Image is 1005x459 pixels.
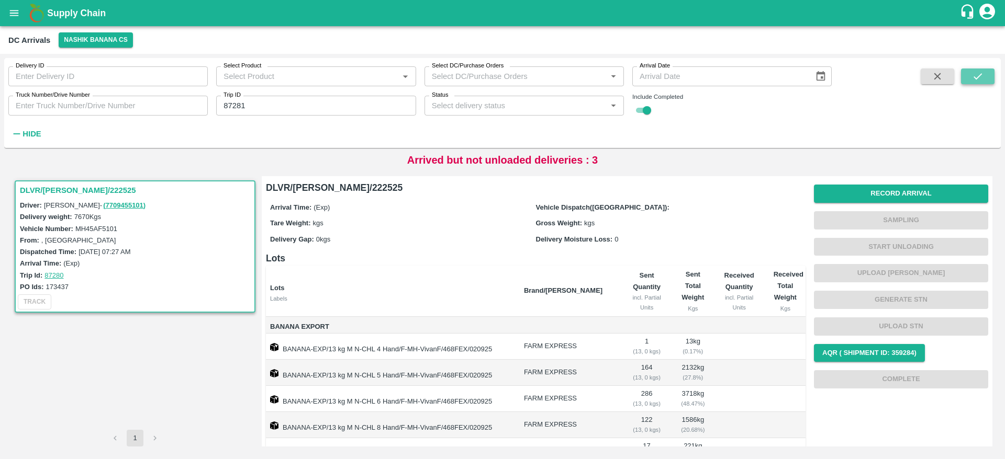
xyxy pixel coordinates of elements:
input: Enter Trip ID [216,96,416,116]
div: ( 13, 0 kgs) [629,347,664,356]
input: Select Product [219,70,395,83]
label: Dispatched Time: [20,248,76,256]
td: BANANA-EXP/13 kg M N-CHL 6 Hand/F-MH-VivanF/468FEX/020925 [266,386,516,412]
b: Brand/[PERSON_NAME] [524,286,602,294]
h3: DLVR/[PERSON_NAME]/222525 [20,183,253,197]
b: Sent Total Weight [682,270,704,302]
img: box [270,395,278,404]
span: kgs [584,219,595,227]
button: AQR ( Shipment Id: 359284) [814,344,925,362]
label: Delivery ID [16,62,44,70]
div: customer-support [959,4,978,22]
label: 173437 [46,283,69,291]
label: MH45AF5101 [75,225,117,233]
label: PO Ids: [20,283,44,291]
label: Select Product [224,62,261,70]
div: DC Arrivals [8,33,50,47]
div: ( 13, 0 kgs) [629,399,664,408]
button: Record Arrival [814,185,988,203]
div: Kgs [681,304,705,313]
label: Delivery Moisture Loss: [536,235,613,243]
td: FARM EXPRESS [516,360,621,386]
td: 286 [621,386,673,412]
button: Select DC [59,32,133,48]
div: Labels [270,294,516,303]
label: 7670 Kgs [74,213,101,221]
b: Lots [270,284,284,292]
td: 1586 kg [673,412,713,438]
img: box [270,421,278,430]
a: Supply Chain [47,6,959,20]
td: 164 [621,360,673,386]
td: 2132 kg [673,360,713,386]
td: BANANA-EXP/13 kg M N-CHL 8 Hand/F-MH-VivanF/468FEX/020925 [266,412,516,438]
a: (7709455101) [103,201,146,209]
img: logo [26,3,47,24]
label: Status [432,91,449,99]
div: ( 13, 0 kgs) [629,373,664,382]
div: account of current user [978,2,997,24]
label: Delivery Gap: [270,235,314,243]
label: Arrival Time: [270,203,311,211]
input: Enter Truck Number/Drive Number [8,96,208,116]
label: Vehicle Dispatch([GEOGRAPHIC_DATA]): [536,203,669,211]
td: FARM EXPRESS [516,412,621,438]
h6: DLVR/[PERSON_NAME]/222525 [266,180,806,195]
div: incl. Partial Units [721,293,756,312]
label: , [GEOGRAPHIC_DATA] [41,236,116,244]
div: ( 20.68 %) [681,425,705,434]
label: Gross Weight: [536,219,583,227]
img: box [270,369,278,377]
span: 0 [615,235,618,243]
h6: Lots [266,251,806,266]
b: Received Quantity [724,271,754,291]
span: 0 kgs [316,235,330,243]
b: Supply Chain [47,8,106,18]
div: Include Completed [632,92,832,101]
label: Select DC/Purchase Orders [432,62,504,70]
label: Delivery weight: [20,213,72,221]
label: Vehicle Number: [20,225,73,233]
input: Arrival Date [632,66,807,86]
img: box [270,343,278,351]
label: [DATE] 07:27 AM [79,248,130,256]
span: Banana Export [270,321,516,333]
span: [PERSON_NAME] - [44,201,147,209]
button: Hide [8,125,44,143]
b: Sent Quantity [633,271,661,291]
td: FARM EXPRESS [516,386,621,412]
td: 13 kg [673,334,713,360]
div: Kgs [774,304,797,313]
div: ( 0.17 %) [681,347,705,356]
label: Driver: [20,201,42,209]
input: Select DC/Purchase Orders [428,70,590,83]
label: Trip Id: [20,271,42,279]
td: FARM EXPRESS [516,334,621,360]
td: 3718 kg [673,386,713,412]
strong: Hide [23,130,41,138]
div: ( 13, 0 kgs) [629,425,664,434]
div: incl. Partial Units [629,293,664,312]
label: From: [20,236,39,244]
span: (Exp) [314,203,330,211]
input: Enter Delivery ID [8,66,208,86]
button: Open [398,70,412,83]
td: BANANA-EXP/13 kg M N-CHL 4 Hand/F-MH-VivanF/468FEX/020925 [266,334,516,360]
button: Choose date [811,66,831,86]
nav: pagination navigation [105,430,165,446]
button: Open [607,70,620,83]
label: Trip ID [224,91,241,99]
b: Received Total Weight [774,270,803,302]
input: Select delivery status [428,99,604,112]
label: Truck Number/Drive Number [16,91,90,99]
td: BANANA-EXP/13 kg M N-CHL 5 Hand/F-MH-VivanF/468FEX/020925 [266,360,516,386]
p: Arrived but not unloaded deliveries : 3 [407,152,598,168]
button: page 1 [127,430,143,446]
a: 87280 [44,271,63,279]
td: 122 [621,412,673,438]
span: kgs [313,219,323,227]
label: Arrival Time: [20,259,61,267]
button: open drawer [2,1,26,25]
button: Open [607,99,620,112]
label: (Exp) [63,259,80,267]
